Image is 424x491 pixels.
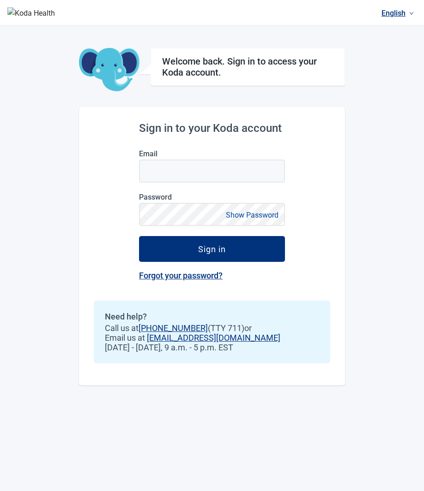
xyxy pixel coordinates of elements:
[198,244,226,254] div: Sign in
[223,209,281,221] button: Show Password
[105,343,319,352] span: [DATE] - [DATE], 9 a.m. - 5 p.m. EST
[139,271,223,280] a: Forgot your password?
[139,323,208,333] a: [PHONE_NUMBER]
[105,312,319,321] h2: Need help?
[139,122,285,135] h2: Sign in to your Koda account
[139,236,285,262] button: Sign in
[139,193,285,201] label: Password
[409,11,414,16] span: down
[105,333,319,343] span: Email us at
[378,6,418,21] a: Current language: English
[79,26,345,385] main: Main content
[139,149,285,158] label: Email
[162,56,333,78] h1: Welcome back. Sign in to access your Koda account.
[7,7,55,18] img: Koda Health
[79,48,139,92] img: Koda Elephant
[105,323,319,333] span: Call us at (TTY 711) or
[147,333,280,343] a: [EMAIL_ADDRESS][DOMAIN_NAME]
